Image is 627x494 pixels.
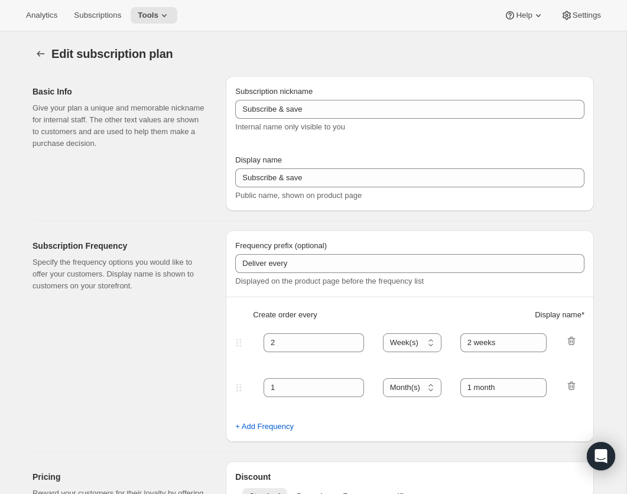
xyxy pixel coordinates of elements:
[51,47,173,60] span: Edit subscription plan
[554,7,608,24] button: Settings
[235,155,282,164] span: Display name
[235,277,424,285] span: Displayed on the product page before the frequency list
[33,86,207,97] h2: Basic Info
[26,11,57,20] span: Analytics
[235,87,313,96] span: Subscription nickname
[235,471,584,483] h2: Discount
[235,100,584,119] input: Subscribe & Save
[587,442,615,470] div: Open Intercom Messenger
[67,7,128,24] button: Subscriptions
[235,122,345,131] span: Internal name only visible to you
[460,378,547,397] input: 1 month
[497,7,551,24] button: Help
[33,45,49,62] button: Subscription plans
[138,11,158,20] span: Tools
[235,168,584,187] input: Subscribe & Save
[74,11,121,20] span: Subscriptions
[253,309,317,321] span: Create order every
[235,421,294,433] span: + Add Frequency
[33,102,207,149] p: Give your plan a unique and memorable nickname for internal staff. The other text values are show...
[573,11,601,20] span: Settings
[33,240,207,252] h2: Subscription Frequency
[235,191,362,200] span: Public name, shown on product page
[516,11,532,20] span: Help
[235,241,327,250] span: Frequency prefix (optional)
[33,471,207,483] h2: Pricing
[131,7,177,24] button: Tools
[235,254,584,273] input: Deliver every
[33,256,207,292] p: Specify the frequency options you would like to offer your customers. Display name is shown to cu...
[228,417,301,436] button: + Add Frequency
[19,7,64,24] button: Analytics
[460,333,547,352] input: 1 month
[535,309,584,321] span: Display name *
